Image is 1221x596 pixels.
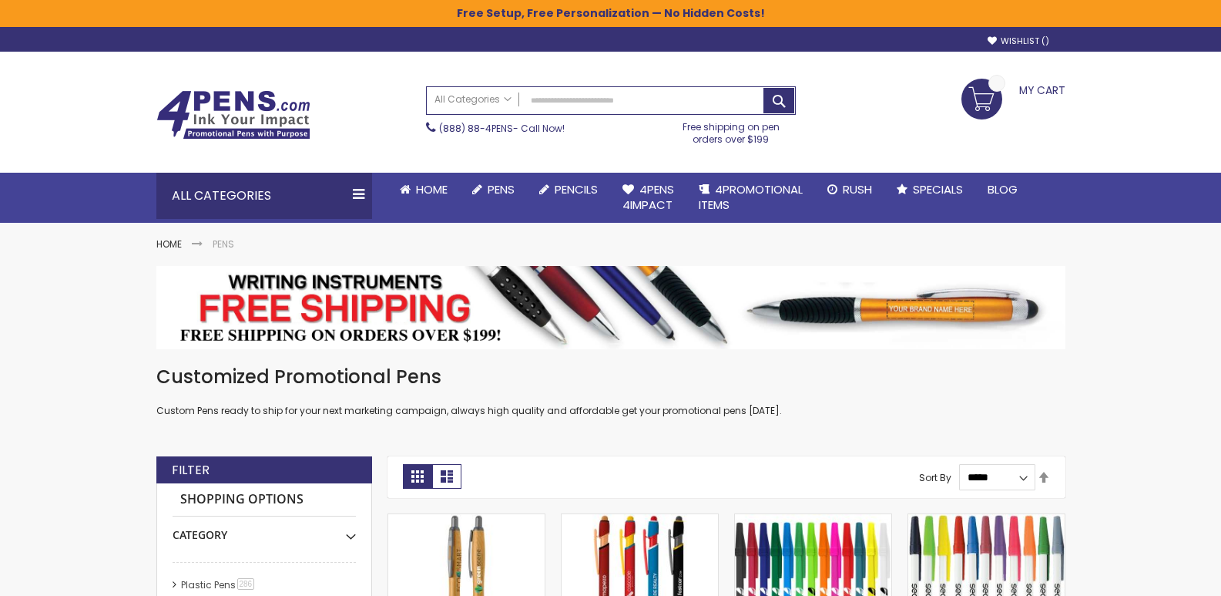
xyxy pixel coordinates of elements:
img: 4Pens Custom Pens and Promotional Products [156,90,310,140]
strong: Grid [403,464,432,489]
a: 4PROMOTIONALITEMS [686,173,815,223]
a: Home [387,173,460,207]
span: Pencils [555,181,598,197]
strong: Pens [213,237,234,251]
span: 4PROMOTIONAL ITEMS [699,181,803,213]
a: All Categories [427,87,519,113]
span: 286 [237,578,255,590]
span: Specials [913,181,963,197]
a: Specials [884,173,975,207]
h1: Customized Promotional Pens [156,365,1065,389]
a: 4Pens4impact [610,173,686,223]
a: Pencils [527,173,610,207]
a: Pens [460,173,527,207]
div: All Categories [156,173,372,219]
span: 4Pens 4impact [622,181,674,213]
label: Sort By [919,470,951,483]
a: Blog [975,173,1030,207]
span: All Categories [434,93,512,106]
span: Blog [988,181,1018,197]
a: Bamboo Sophisticate Pen - ColorJet Imprint [388,514,545,527]
span: Rush [843,181,872,197]
a: (888) 88-4PENS [439,122,513,135]
a: Rush [815,173,884,207]
img: Pens [156,266,1065,349]
a: Plastic Pens286 [177,578,260,591]
strong: Filter [172,462,210,479]
div: Category [173,517,356,543]
a: Home [156,237,182,251]
span: - Call Now! [439,122,565,135]
div: Custom Pens ready to ship for your next marketing campaign, always high quality and affordable ge... [156,365,1065,418]
span: Pens [488,181,515,197]
a: Wishlist [988,35,1049,47]
span: Home [416,181,448,197]
a: Belfast B Value Stick Pen [735,514,891,527]
strong: Shopping Options [173,483,356,517]
div: Free shipping on pen orders over $199 [666,115,796,146]
a: Belfast Value Stick Pen [908,514,1065,527]
a: Superhero Ellipse Softy Pen with Stylus - Laser Engraved [562,514,718,527]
